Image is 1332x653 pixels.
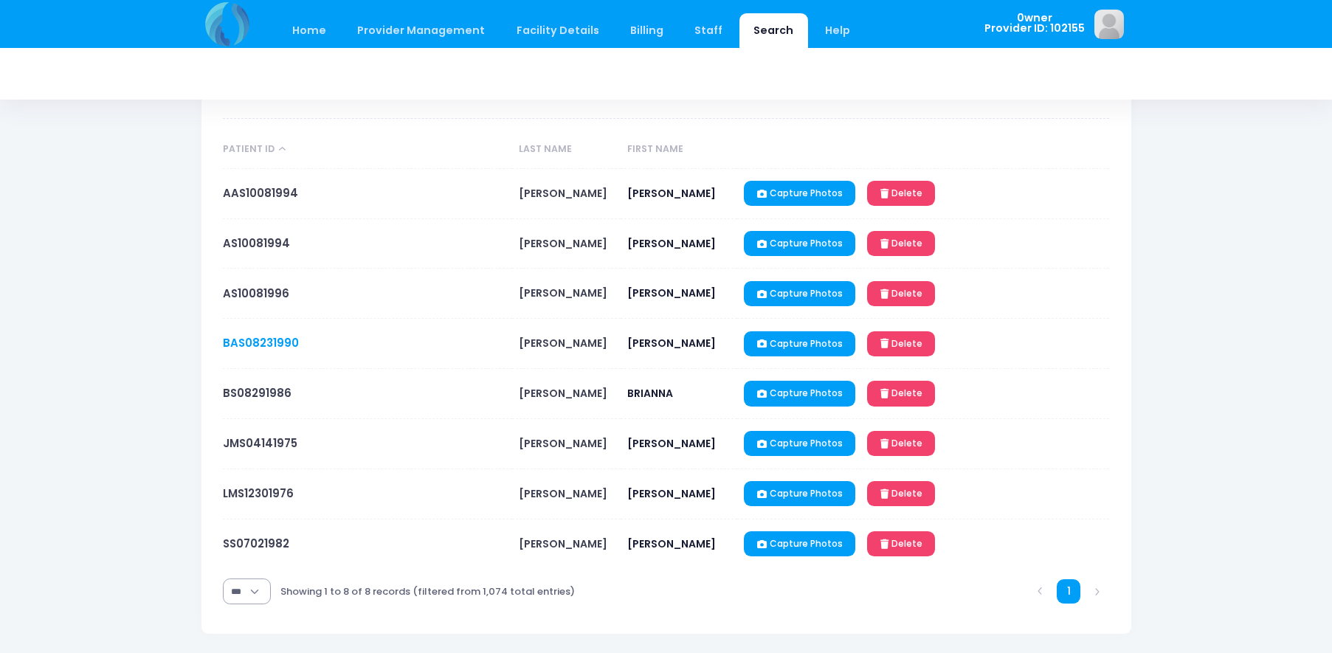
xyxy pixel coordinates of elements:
[615,13,677,48] a: Billing
[744,531,855,556] a: Capture Photos
[1057,579,1081,604] a: 1
[680,13,737,48] a: Staff
[810,13,864,48] a: Help
[627,286,716,300] span: [PERSON_NAME]
[223,235,290,251] a: AS10081994
[223,335,299,350] a: BAS08231990
[223,286,289,301] a: AS10081996
[867,481,935,506] a: Delete
[512,131,621,169] th: Last Name: activate to sort column ascending
[627,536,716,551] span: [PERSON_NAME]
[278,13,341,48] a: Home
[627,236,716,251] span: [PERSON_NAME]
[744,331,855,356] a: Capture Photos
[223,486,294,501] a: LMS12301976
[627,336,716,350] span: [PERSON_NAME]
[519,386,607,401] span: [PERSON_NAME]
[744,381,855,406] a: Capture Photos
[343,13,500,48] a: Provider Management
[867,231,935,256] a: Delete
[867,431,935,456] a: Delete
[519,286,607,300] span: [PERSON_NAME]
[519,486,607,501] span: [PERSON_NAME]
[519,436,607,451] span: [PERSON_NAME]
[867,281,935,306] a: Delete
[867,181,935,206] a: Delete
[627,386,673,401] span: BRIANNA
[280,575,575,609] div: Showing 1 to 8 of 8 records (filtered from 1,074 total entries)
[519,186,607,201] span: [PERSON_NAME]
[744,481,855,506] a: Capture Photos
[223,536,289,551] a: SS07021982
[867,531,935,556] a: Delete
[744,231,855,256] a: Capture Photos
[867,331,935,356] a: Delete
[223,435,297,451] a: JMS04141975
[627,186,716,201] span: [PERSON_NAME]
[744,181,855,206] a: Capture Photos
[223,185,298,201] a: AAS10081994
[739,13,808,48] a: Search
[984,13,1085,34] span: 0wner Provider ID: 102155
[867,381,935,406] a: Delete
[223,131,512,169] th: Patient ID: activate to sort column descending
[1094,10,1124,39] img: image
[621,131,737,169] th: First Name: activate to sort column ascending
[744,281,855,306] a: Capture Photos
[627,486,716,501] span: [PERSON_NAME]
[502,13,613,48] a: Facility Details
[744,431,855,456] a: Capture Photos
[519,336,607,350] span: [PERSON_NAME]
[519,536,607,551] span: [PERSON_NAME]
[223,385,291,401] a: BS08291986
[519,236,607,251] span: [PERSON_NAME]
[627,436,716,451] span: [PERSON_NAME]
